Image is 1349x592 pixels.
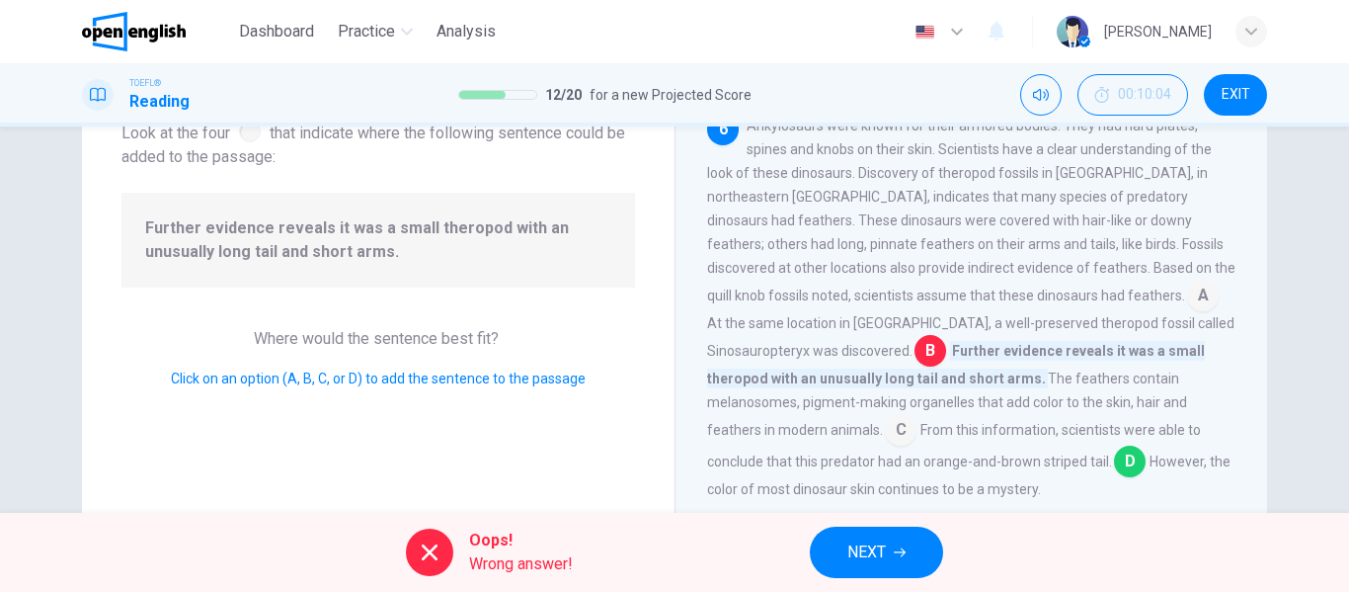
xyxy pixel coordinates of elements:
[914,335,946,367] span: B
[885,414,916,446] span: C
[436,20,496,43] span: Analysis
[338,20,395,43] span: Practice
[1114,446,1146,477] span: D
[129,76,161,90] span: TOEFL®
[1187,280,1219,311] span: A
[469,529,573,552] span: Oops!
[239,20,314,43] span: Dashboard
[429,14,504,49] button: Analysis
[1104,20,1212,43] div: [PERSON_NAME]
[231,14,322,49] button: Dashboard
[1077,74,1188,116] button: 00:10:04
[707,422,1201,469] span: From this information, scientists were able to conclude that this predator had an orange-and-brow...
[847,539,886,566] span: NEXT
[590,83,752,107] span: for a new Projected Score
[1020,74,1062,116] div: Mute
[254,329,503,348] span: Where would the sentence best fit?
[171,371,586,386] span: Click on an option (A, B, C, or D) to add the sentence to the passage
[913,25,937,40] img: en
[82,12,186,51] img: OpenEnglish logo
[1118,87,1171,103] span: 00:10:04
[707,371,1187,438] span: The feathers contain melanosomes, pigment-making organelles that add color to the skin, hair and ...
[545,83,582,107] span: 12 / 20
[121,117,635,169] span: Look at the four that indicate where the following sentence could be added to the passage:
[810,527,943,578] button: NEXT
[1057,16,1088,47] img: Profile picture
[330,14,421,49] button: Practice
[707,114,739,145] div: 6
[82,12,231,51] a: OpenEnglish logo
[469,552,573,576] span: Wrong answer!
[707,341,1205,388] span: Further evidence reveals it was a small theropod with an unusually long tail and short arms.
[145,216,611,264] span: Further evidence reveals it was a small theropod with an unusually long tail and short arms.
[129,90,190,114] h1: Reading
[1077,74,1188,116] div: Hide
[1222,87,1250,103] span: EXIT
[1204,74,1267,116] button: EXIT
[707,315,1234,359] span: At the same location in [GEOGRAPHIC_DATA], a well-preserved theropod fossil called Sinosauroptery...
